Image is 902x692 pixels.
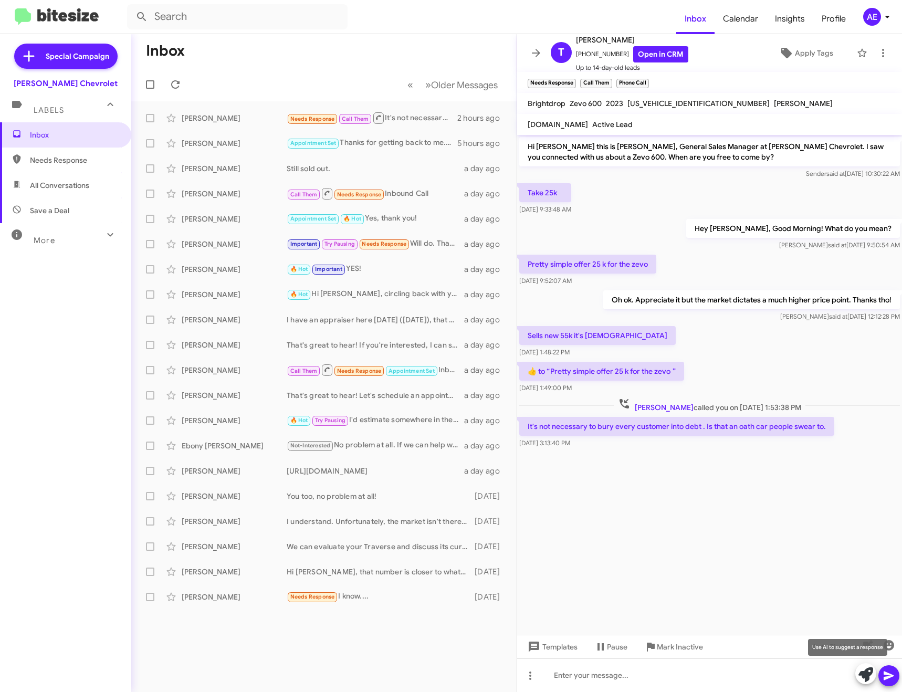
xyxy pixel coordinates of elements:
div: [PERSON_NAME] [182,188,287,199]
span: [PERSON_NAME] [576,34,688,46]
span: Up to 14-day-old leads [576,62,688,73]
div: a day ago [464,415,508,426]
span: Needs Response [30,155,119,165]
span: Inbox [30,130,119,140]
div: [PERSON_NAME] [182,491,287,501]
span: Apply Tags [795,44,833,62]
span: [DATE] 9:52:07 AM [519,277,572,285]
p: ​👍​ to “ Pretty simple offer 25 k for the zevo ” [519,362,684,381]
span: Active Lead [592,120,633,129]
div: [PERSON_NAME] [182,289,287,300]
div: Inbound Call [287,187,464,200]
div: [DATE] [473,516,508,527]
span: » [425,78,431,91]
div: It's not necessary to bury every customer into debt . Is that an oath car people swear to. [287,111,457,124]
div: I have an appraiser here [DATE] ([DATE]), that work? [287,314,464,325]
p: Oh ok. Appreciate it but the market dictates a much higher price point. Thanks tho! [603,290,900,309]
span: Call Them [290,368,318,374]
div: I'd estimate somewhere in the 6-7-8k ballpark pending a physical inspection. [287,414,464,426]
div: Hi [PERSON_NAME], circling back with you on the Silverado. Are you only looking for white exterior? [287,288,464,300]
div: You too, no problem at all! [287,491,473,501]
span: Try Pausing [315,417,345,424]
span: 🔥 Hot [290,266,308,272]
div: [PERSON_NAME] [182,264,287,275]
span: [PHONE_NUMBER] [576,46,688,62]
small: Phone Call [616,79,649,88]
div: [PERSON_NAME] [182,314,287,325]
span: [DOMAIN_NAME] [528,120,588,129]
div: AE [863,8,881,26]
nav: Page navigation example [402,74,504,96]
small: Call Them [580,79,612,88]
div: [PERSON_NAME] [182,466,287,476]
div: No problem at all. If we can help with anything in the future, please let us know! [287,439,464,452]
div: That's great to hear! Let's schedule an appointment to discuss the details and assess your Silver... [287,390,464,401]
span: T [558,44,564,61]
small: Needs Response [528,79,576,88]
span: Appointment Set [389,368,435,374]
div: [PERSON_NAME] [182,516,287,527]
p: It's not necessary to bury every customer into debt . Is that an oath car people swear to. [519,417,834,436]
div: We can evaluate your Traverse and discuss its current value. Would you like to schedule an appoin... [287,541,473,552]
div: [PERSON_NAME] [182,340,287,350]
div: [PERSON_NAME] [182,592,287,602]
div: [DATE] [473,541,508,552]
a: Calendar [715,4,767,34]
button: Templates [517,637,586,656]
div: [PERSON_NAME] [182,239,287,249]
a: Profile [813,4,854,34]
button: Next [419,74,504,96]
a: Open in CRM [633,46,688,62]
div: Yes, thank you! [287,213,464,225]
div: a day ago [464,314,508,325]
a: Special Campaign [14,44,118,69]
span: Needs Response [290,593,335,600]
span: Call Them [290,191,318,198]
div: [PERSON_NAME] [182,163,287,174]
button: Apply Tags [760,44,852,62]
span: said at [829,312,847,320]
span: said at [826,170,845,177]
div: [PERSON_NAME] [182,567,287,577]
span: All Conversations [30,180,89,191]
span: Important [290,240,318,247]
div: Will do. Thank you! [287,238,464,250]
span: 🔥 Hot [290,291,308,298]
span: [DATE] 3:13:40 PM [519,439,570,447]
span: Appointment Set [290,215,337,222]
div: a day ago [464,188,508,199]
div: a day ago [464,214,508,224]
a: Insights [767,4,813,34]
div: [PERSON_NAME] [182,138,287,149]
div: YES! [287,263,464,275]
div: Use AI to suggest a response [808,639,887,656]
div: Inbound Call [287,363,464,376]
span: Not-Interested [290,442,331,449]
div: That's great to hear! If you're interested, I can set up an appointment for a free appraisal. Whe... [287,340,464,350]
div: Hi [PERSON_NAME], that number is closer to what we would end up retailing it for. Thanks for gett... [287,567,473,577]
div: [URL][DOMAIN_NAME] [287,466,464,476]
span: Needs Response [290,116,335,122]
p: Sells new 55k it's [DEMOGRAPHIC_DATA] [519,326,676,345]
div: I understand. Unfortunately, the market isn't there for me to offer that amount. Thanks again [287,516,473,527]
span: Zevo 600 [570,99,602,108]
span: 2023 [606,99,623,108]
div: [PERSON_NAME] [182,390,287,401]
span: Templates [526,637,578,656]
span: [US_VEHICLE_IDENTIFICATION_NUMBER] [627,99,770,108]
div: I know.... [287,591,473,603]
div: 2 hours ago [457,113,508,123]
span: Needs Response [337,368,382,374]
div: a day ago [464,239,508,249]
span: Mark Inactive [657,637,703,656]
span: Older Messages [431,79,498,91]
span: [DATE] 1:49:00 PM [519,384,572,392]
span: Labels [34,106,64,115]
span: Pause [607,637,627,656]
div: a day ago [464,264,508,275]
h1: Inbox [146,43,185,59]
span: More [34,236,55,245]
